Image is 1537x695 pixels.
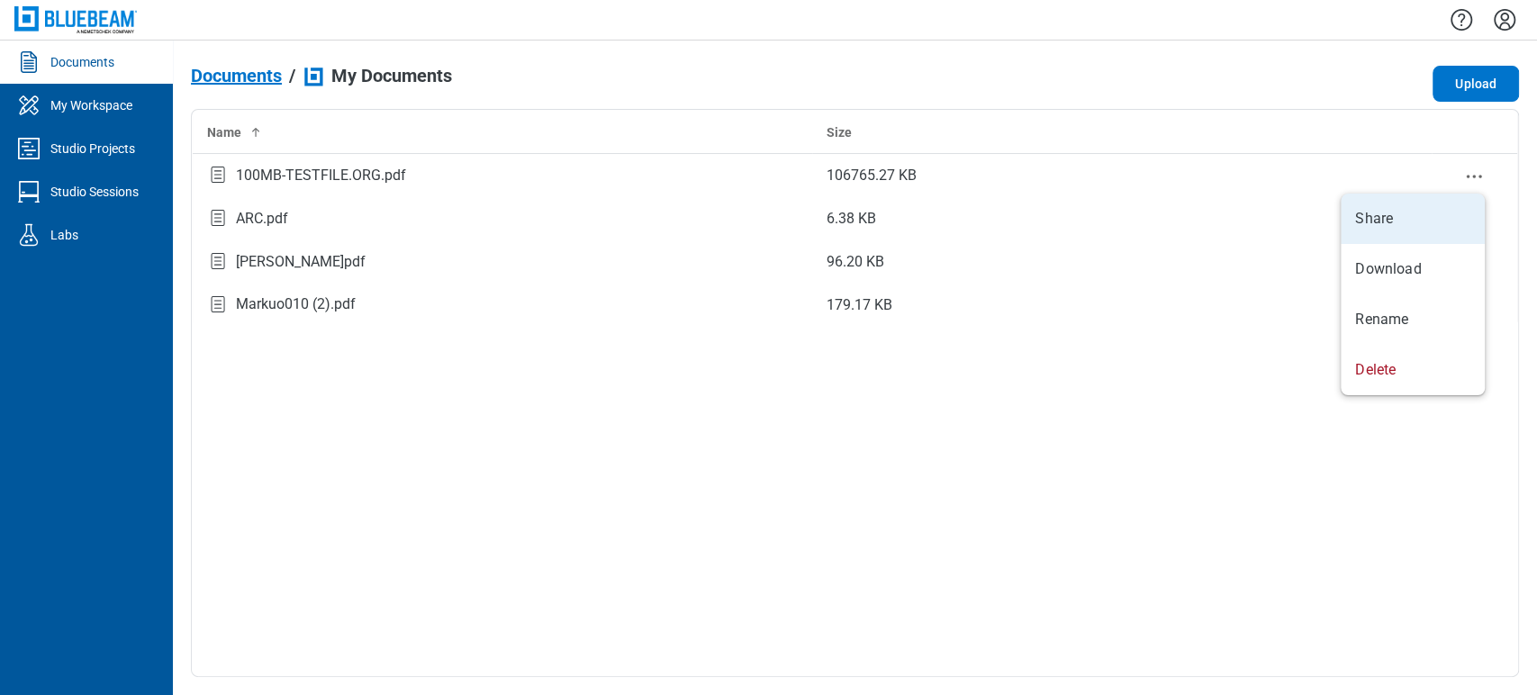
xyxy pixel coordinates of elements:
button: Upload [1433,66,1519,102]
td: 106765.27 KB [812,154,1432,197]
div: My Workspace [50,96,132,114]
span: Documents [191,66,282,86]
span: Delete [1355,360,1396,380]
button: Settings [1490,5,1519,35]
span: Rename [1355,310,1408,329]
div: Name [207,123,798,141]
div: / [289,66,295,86]
div: Markuo010 (2).pdf [236,293,356,315]
img: Bluebeam, Inc. [14,6,137,32]
table: bb-data-table [192,110,1518,327]
div: 100MB-TESTFILE.ORG.pdf [236,165,406,186]
td: 6.38 KB [812,197,1432,240]
svg: Documents [14,48,43,77]
span: Share [1355,209,1393,229]
svg: Studio Projects [14,134,43,163]
svg: Labs [14,221,43,249]
svg: My Workspace [14,91,43,120]
span: My Documents [331,66,452,86]
div: Size [827,123,1417,141]
td: 96.20 KB [812,240,1432,284]
ul: context-menu [1341,194,1485,395]
span: Download [1355,259,1421,279]
svg: Studio Sessions [14,177,43,206]
td: 179.17 KB [812,284,1432,327]
div: Studio Sessions [50,183,139,201]
button: context-menu [1463,166,1485,187]
div: Studio Projects [50,140,135,158]
div: [PERSON_NAME]pdf [236,251,366,273]
div: Labs [50,226,78,244]
div: Documents [50,53,114,71]
div: ARC.pdf [236,208,288,230]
